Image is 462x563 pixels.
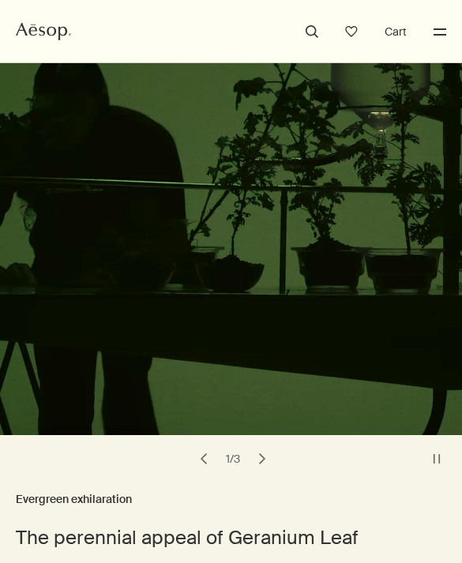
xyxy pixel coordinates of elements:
[341,21,362,42] a: Open cabinet
[16,525,446,550] h2: The perennial appeal of Geranium Leaf
[16,490,446,509] h3: Evergreen exhilaration
[193,448,215,470] button: previous slide
[16,23,71,40] svg: Aesop
[251,448,273,470] button: next slide
[381,22,411,41] button: Cart
[426,448,448,470] button: pause
[302,21,322,42] button: Open search
[221,452,245,466] div: 1 / 3
[430,21,450,42] button: Menu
